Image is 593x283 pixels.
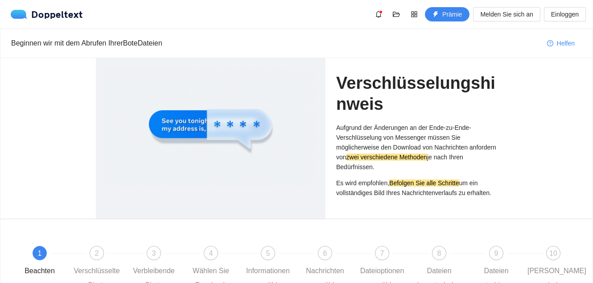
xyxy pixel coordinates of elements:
span: Ordner öffnen [390,11,403,18]
div: 1Beachten [14,246,71,278]
button: Ordner öffnen [389,7,404,21]
font: Prämie [442,11,462,18]
font: Bote [123,39,138,47]
font: Es wird empfohlen, [336,179,389,187]
font: zwei verschiedene Methoden [346,154,427,161]
span: Blitz [432,11,439,18]
img: Logo [11,10,31,19]
font: 8 [437,250,441,257]
font: je nach Ihren Bedürfnissen. [336,154,463,171]
font: 4 [209,250,213,257]
font: 9 [494,250,498,257]
font: 2 [95,250,99,257]
button: Appstore [407,7,421,21]
font: 10 [549,250,557,257]
font: 6 [323,250,327,257]
span: Appstore [408,11,421,18]
button: FragenkreisHelfen [540,36,582,50]
font: Beachten [25,267,55,275]
font: 5 [266,250,270,257]
button: Glocke [371,7,386,21]
button: BlitzPrämie [425,7,469,21]
font: Verschlüsselungshinweis [336,74,495,113]
font: Doppeltext [31,8,83,21]
a: LogoDoppeltext [11,10,83,19]
font: Helfen [557,40,575,47]
font: 3 [152,250,156,257]
font: Aufgrund der Änderungen an der Ende-zu-Ende-Verschlüsselung von Messenger müssen Sie möglicherwei... [336,124,496,161]
font: 1 [38,250,42,257]
span: Glocke [372,11,385,18]
font: Befolgen Sie alle Schritte [389,179,459,187]
font: Dateien [138,39,162,47]
button: Einloggen [544,7,586,21]
span: Fragenkreis [547,40,553,47]
font: Einloggen [551,11,579,18]
font: Beginnen wir mit dem Abrufen Ihrer [11,39,123,47]
button: Melden Sie sich an [473,7,540,21]
font: 7 [380,250,384,257]
font: Melden Sie sich an [480,11,533,18]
